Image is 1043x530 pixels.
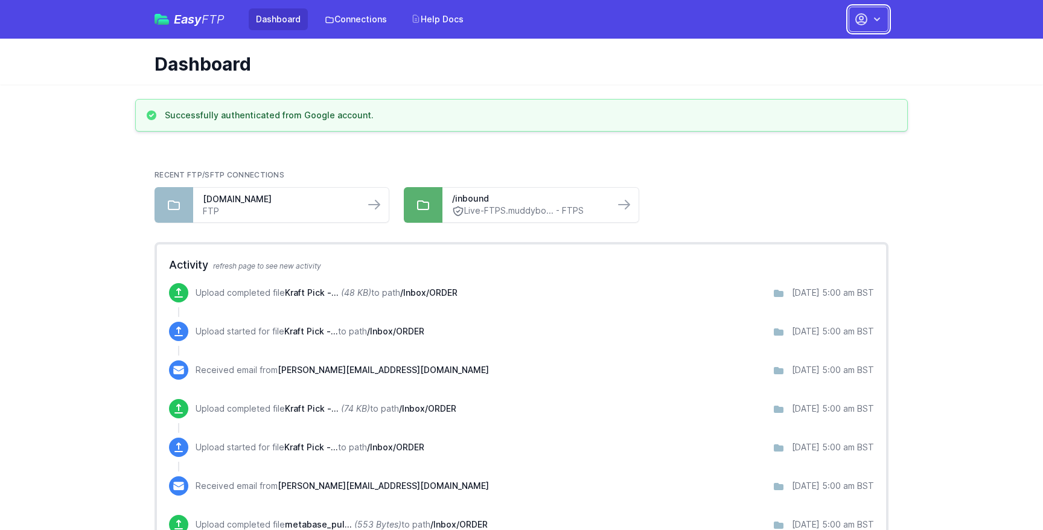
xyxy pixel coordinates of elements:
[399,403,456,413] span: /Inbox/ORDER
[202,12,225,27] span: FTP
[284,326,338,336] span: Kraft Pick - Slimming World Kitchen.csv
[155,170,888,180] h2: Recent FTP/SFTP Connections
[285,287,339,298] span: Kraft Pick - Slimming World Kitchen.csv
[284,442,338,452] span: Kraft Pick - Mindful Chef.csv
[792,403,874,415] div: [DATE] 5:00 am BST
[792,325,874,337] div: [DATE] 5:00 am BST
[430,519,488,529] span: /Inbox/ORDER
[367,442,424,452] span: /Inbox/ORDER
[317,8,394,30] a: Connections
[367,326,424,336] span: /Inbox/ORDER
[792,480,874,492] div: [DATE] 5:00 am BST
[249,8,308,30] a: Dashboard
[792,287,874,299] div: [DATE] 5:00 am BST
[155,14,169,25] img: easyftp_logo.png
[169,257,874,273] h2: Activity
[404,8,471,30] a: Help Docs
[341,403,370,413] i: (74 KB)
[278,365,489,375] span: [PERSON_NAME][EMAIL_ADDRESS][DOMAIN_NAME]
[285,519,352,529] span: metabase_pulse_image_5772193413003532578.png
[155,53,879,75] h1: Dashboard
[196,287,458,299] p: Upload completed file to path
[196,480,489,492] p: Received email from
[203,193,355,205] a: [DOMAIN_NAME]
[174,13,225,25] span: Easy
[196,325,424,337] p: Upload started for file to path
[285,403,339,413] span: Kraft Pick - Mindful Chef.csv
[196,403,456,415] p: Upload completed file to path
[196,441,424,453] p: Upload started for file to path
[792,364,874,376] div: [DATE] 5:00 am BST
[203,205,355,217] a: FTP
[341,287,371,298] i: (48 KB)
[792,441,874,453] div: [DATE] 5:00 am BST
[983,470,1029,516] iframe: Drift Widget Chat Controller
[400,287,458,298] span: /Inbox/ORDER
[452,205,604,217] a: Live-FTPS.muddybo... - FTPS
[278,481,489,491] span: [PERSON_NAME][EMAIL_ADDRESS][DOMAIN_NAME]
[196,364,489,376] p: Received email from
[452,193,604,205] a: /inbound
[155,13,225,25] a: EasyFTP
[354,519,401,529] i: (553 Bytes)
[165,109,374,121] h3: Successfully authenticated from Google account.
[213,261,321,270] span: refresh page to see new activity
